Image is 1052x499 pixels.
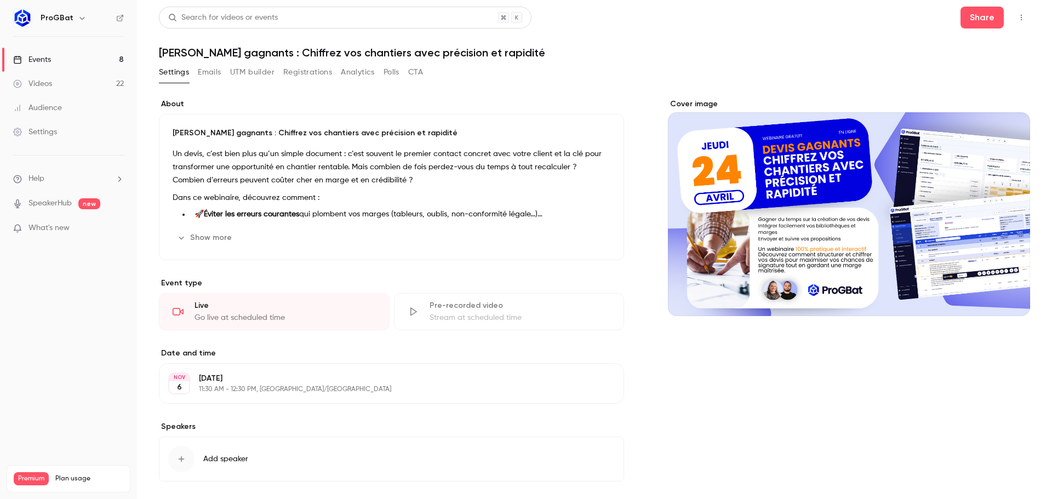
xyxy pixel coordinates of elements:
a: SpeakerHub [28,198,72,209]
h1: [PERSON_NAME] gagnants : Chiffrez vos chantiers avec précision et rapidité [159,46,1030,59]
button: Emails [198,64,221,81]
span: Help [28,173,44,185]
button: Polls [384,64,399,81]
strong: Éviter les erreurs courantes [204,210,299,218]
button: Registrations [283,64,332,81]
label: About [159,99,624,110]
span: What's new [28,222,70,234]
div: Events [13,54,51,65]
p: Dans ce webinaire, découvrez comment : [173,191,610,204]
button: Share [960,7,1004,28]
span: Premium [14,472,49,485]
div: Settings [13,127,57,137]
div: Go live at scheduled time [195,312,376,323]
div: Search for videos or events [168,12,278,24]
div: NOV [169,374,189,381]
p: 11:30 AM - 12:30 PM, [GEOGRAPHIC_DATA]/[GEOGRAPHIC_DATA] [199,385,566,394]
p: Un devis, c’est bien plus qu’un simple document : c’est souvent le premier contact concret avec v... [173,147,610,187]
p: Event type [159,278,624,289]
div: Pre-recorded video [430,300,611,311]
span: Plan usage [55,474,123,483]
div: Videos [13,78,52,89]
div: Audience [13,102,62,113]
label: Speakers [159,421,624,432]
button: Add speaker [159,437,624,481]
div: Stream at scheduled time [430,312,611,323]
div: Pre-recorded videoStream at scheduled time [394,293,625,330]
button: UTM builder [230,64,275,81]
label: Date and time [159,348,624,359]
li: 🚀 qui plombent vos marges (tableurs, oublis, non-conformité légale…) [190,209,610,220]
label: Cover image [668,99,1030,110]
button: Settings [159,64,189,81]
p: [PERSON_NAME] gagnants : Chiffrez vos chantiers avec précision et rapidité [173,128,610,139]
p: [DATE] [199,373,566,384]
button: CTA [408,64,423,81]
img: ProGBat [14,9,31,27]
p: 6 [177,382,182,393]
h6: ProGBat [41,13,73,24]
div: LiveGo live at scheduled time [159,293,390,330]
li: help-dropdown-opener [13,173,124,185]
span: new [78,198,100,209]
iframe: Noticeable Trigger [111,223,124,233]
button: Analytics [341,64,375,81]
div: Live [195,300,376,311]
button: Show more [173,229,238,246]
section: Cover image [668,99,1030,316]
span: Add speaker [203,454,248,464]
